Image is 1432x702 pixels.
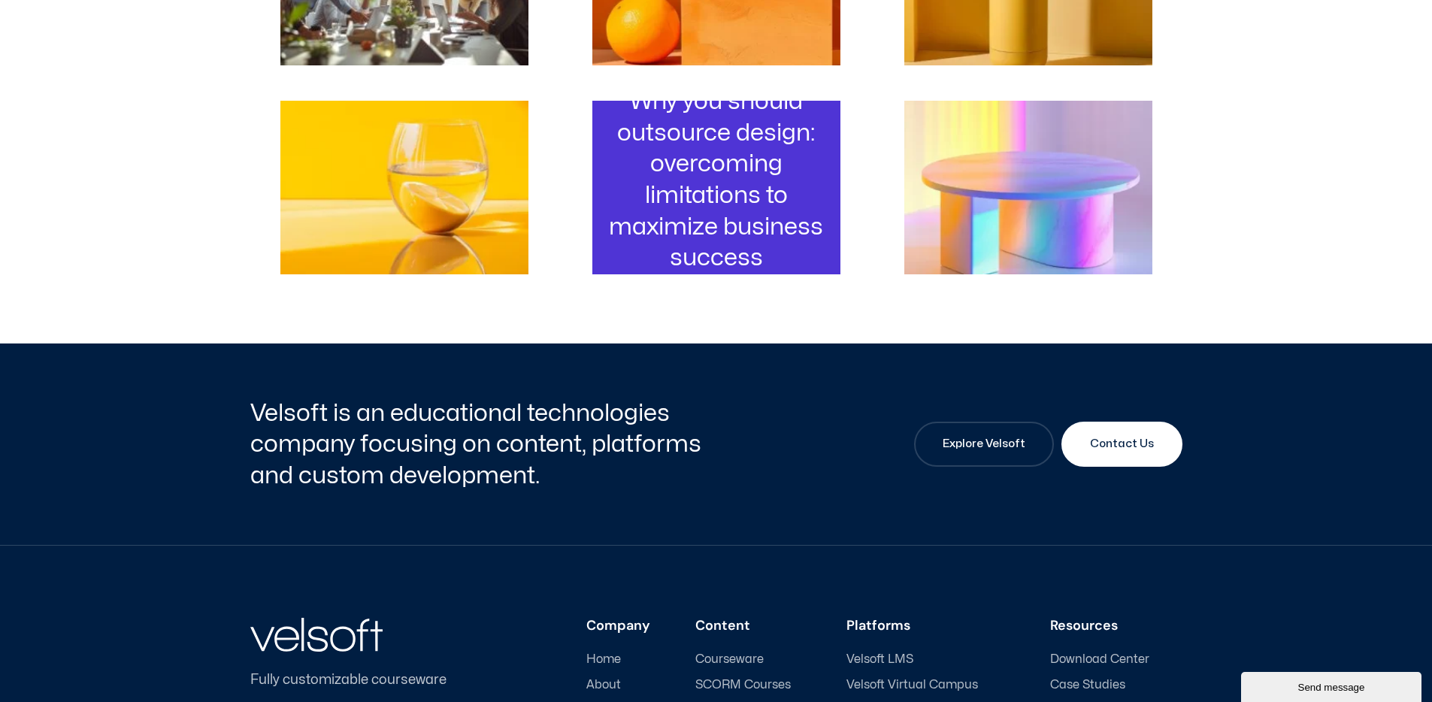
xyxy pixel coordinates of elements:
h3: Why you should outsource design: overcoming limitations to maximize business success [604,86,829,274]
span: About [586,678,621,692]
span: Velsoft Virtual Campus [846,678,978,692]
span: Case Studies [1050,678,1125,692]
a: Contact Us [1061,422,1182,467]
span: Download Center [1050,652,1149,667]
p: Fully customizable courseware [250,670,471,690]
a: Explore Velsoft [914,422,1054,467]
span: Contact Us [1090,435,1154,453]
a: Velsoft LMS [846,652,1005,667]
h3: Content [695,618,801,634]
a: Why you should outsource design: overcoming limitations to maximize business success [592,101,840,274]
h3: Resources [1050,618,1182,634]
a: Download Center [1050,652,1182,667]
iframe: chat widget [1241,669,1424,702]
a: SCORM Courses [695,678,801,692]
span: SCORM Courses [695,678,791,692]
h2: Velsoft is an educational technologies company focusing on content, platforms and custom developm... [250,398,713,492]
a: About [586,678,650,692]
a: Courseware [695,652,801,667]
h3: Platforms [846,618,1005,634]
span: Home [586,652,621,667]
h3: Company [586,618,650,634]
span: Explore Velsoft [943,435,1025,453]
a: Velsoft Virtual Campus [846,678,1005,692]
a: Home [586,652,650,667]
a: Case Studies [1050,678,1182,692]
span: Courseware [695,652,764,667]
span: Velsoft LMS [846,652,913,667]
